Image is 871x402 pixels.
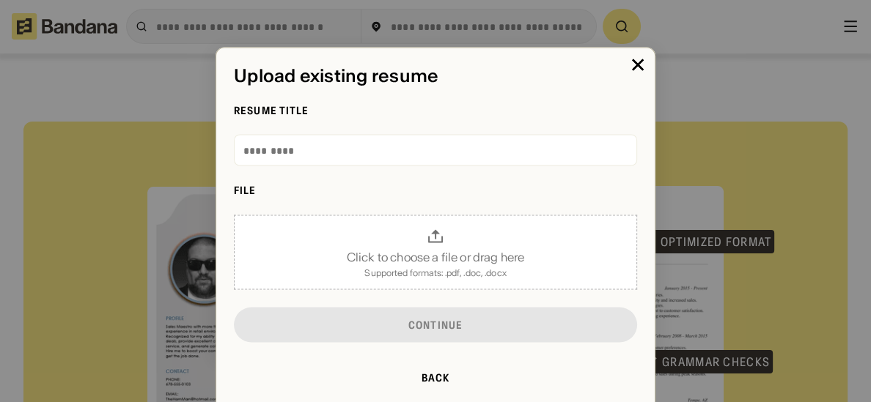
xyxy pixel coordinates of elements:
div: Continue [408,319,463,330]
div: Back [422,372,449,382]
div: File [234,184,637,197]
div: Upload existing resume [234,65,637,86]
div: Supported formats: .pdf, .doc, .docx [364,268,506,277]
div: Click to choose a file or drag here [347,250,525,262]
div: Resume Title [234,104,637,117]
